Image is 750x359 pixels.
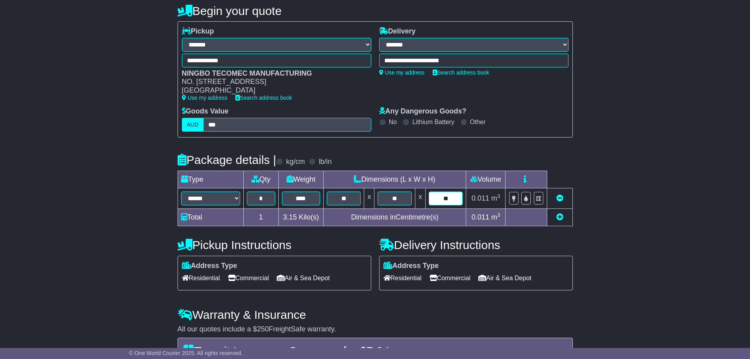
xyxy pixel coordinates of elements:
[319,158,331,166] label: lb/in
[243,171,278,188] td: Qty
[182,262,237,270] label: Address Type
[283,213,297,221] span: 3.15
[433,69,489,76] a: Search address book
[491,194,500,202] span: m
[415,188,425,208] td: x
[182,27,214,36] label: Pickup
[182,107,229,116] label: Goods Value
[278,171,323,188] td: Weight
[379,238,573,251] h4: Delivery Instructions
[257,325,269,333] span: 250
[182,69,363,78] div: NINGBO TECOMEC MANUFACTURING
[228,272,269,284] span: Commercial
[323,208,466,226] td: Dimensions in Centimetre(s)
[183,344,568,357] h4: Transit Insurance Coverage for $
[182,86,363,95] div: [GEOGRAPHIC_DATA]
[556,213,563,221] a: Add new item
[389,118,397,126] label: No
[182,118,204,132] label: AUD
[243,208,278,226] td: 1
[472,194,489,202] span: 0.011
[412,118,454,126] label: Lithium Battery
[470,118,486,126] label: Other
[556,194,563,202] a: Remove this item
[367,344,389,357] span: 7.94
[178,308,573,321] h4: Warranty & Insurance
[129,350,243,356] span: © One World Courier 2025. All rights reserved.
[491,213,500,221] span: m
[497,212,500,218] sup: 3
[178,325,573,334] div: All our quotes include a $ FreightSafe warranty.
[364,188,374,208] td: x
[379,69,425,76] a: Use my address
[383,272,422,284] span: Residential
[497,193,500,199] sup: 3
[178,171,243,188] td: Type
[182,78,363,86] div: NO. [STREET_ADDRESS]
[466,171,506,188] td: Volume
[278,208,323,226] td: Kilo(s)
[277,272,330,284] span: Air & Sea Depot
[178,153,276,166] h4: Package details |
[383,262,439,270] label: Address Type
[430,272,470,284] span: Commercial
[323,171,466,188] td: Dimensions (L x W x H)
[182,95,228,101] a: Use my address
[286,158,305,166] label: kg/cm
[182,272,220,284] span: Residential
[379,27,416,36] label: Delivery
[379,107,467,116] label: Any Dangerous Goods?
[178,4,573,17] h4: Begin your quote
[178,208,243,226] td: Total
[178,238,371,251] h4: Pickup Instructions
[472,213,489,221] span: 0.011
[478,272,531,284] span: Air & Sea Depot
[235,95,292,101] a: Search address book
